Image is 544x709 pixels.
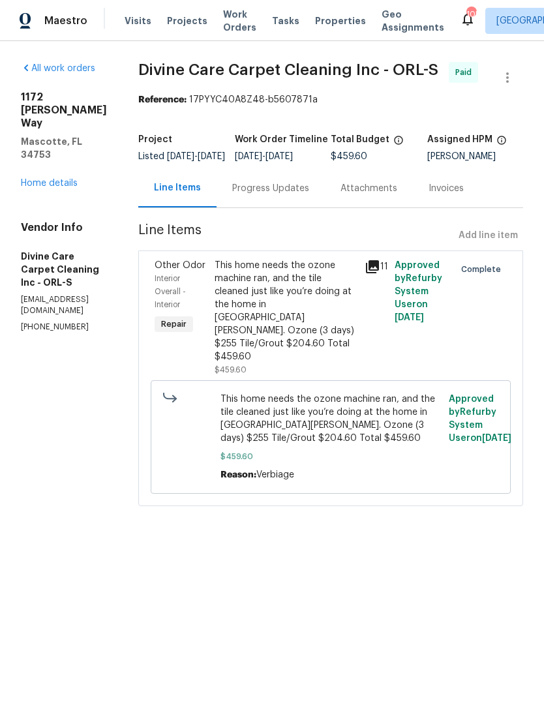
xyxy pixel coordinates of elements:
[365,259,387,275] div: 11
[235,135,328,144] h5: Work Order Timeline
[44,14,87,27] span: Maestro
[393,135,404,152] span: The total cost of line items that have been proposed by Opendoor. This sum includes line items th...
[138,135,172,144] h5: Project
[138,95,187,104] b: Reference:
[21,135,107,161] h5: Mascotte, FL 34753
[340,182,397,195] div: Attachments
[21,294,107,316] p: [EMAIL_ADDRESS][DOMAIN_NAME]
[256,470,294,479] span: Verbiage
[235,152,293,161] span: -
[429,182,464,195] div: Invoices
[138,224,453,248] span: Line Items
[331,135,389,144] h5: Total Budget
[331,152,367,161] span: $459.60
[215,366,247,374] span: $459.60
[167,152,225,161] span: -
[21,250,107,289] h5: Divine Care Carpet Cleaning Inc - ORL-S
[138,93,523,106] div: 17PYYC40A8Z48-b5607871a
[427,135,492,144] h5: Assigned HPM
[21,221,107,234] h4: Vendor Info
[220,470,256,479] span: Reason:
[461,263,506,276] span: Complete
[167,152,194,161] span: [DATE]
[315,14,366,27] span: Properties
[215,259,357,363] div: This home needs the ozone machine ran, and the tile cleaned just like you’re doing at the home in...
[265,152,293,161] span: [DATE]
[455,66,477,79] span: Paid
[232,182,309,195] div: Progress Updates
[223,8,256,34] span: Work Orders
[21,322,107,333] p: [PHONE_NUMBER]
[449,395,511,443] span: Approved by Refurby System User on
[395,261,442,322] span: Approved by Refurby System User on
[156,318,192,331] span: Repair
[235,152,262,161] span: [DATE]
[167,14,207,27] span: Projects
[21,91,107,130] h2: 1172 [PERSON_NAME] Way
[154,181,201,194] div: Line Items
[198,152,225,161] span: [DATE]
[125,14,151,27] span: Visits
[382,8,444,34] span: Geo Assignments
[220,450,442,463] span: $459.60
[482,434,511,443] span: [DATE]
[395,313,424,322] span: [DATE]
[496,135,507,152] span: The hpm assigned to this work order.
[220,393,442,445] span: This home needs the ozone machine ran, and the tile cleaned just like you’re doing at the home in...
[138,62,438,78] span: Divine Care Carpet Cleaning Inc - ORL-S
[21,64,95,73] a: All work orders
[466,8,476,21] div: 105
[138,152,225,161] span: Listed
[155,275,186,309] span: Interior Overall - Interior
[272,16,299,25] span: Tasks
[21,179,78,188] a: Home details
[155,261,205,270] span: Other Odor
[427,152,524,161] div: [PERSON_NAME]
